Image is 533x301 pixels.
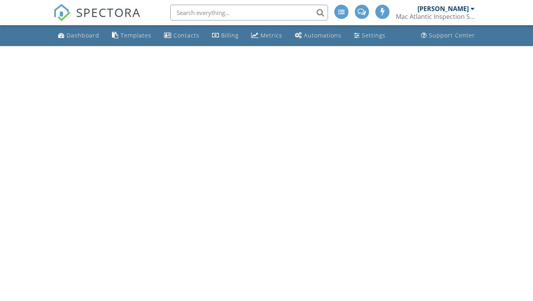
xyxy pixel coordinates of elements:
div: Metrics [261,32,282,39]
img: The Best Home Inspection Software - Spectora [53,4,71,21]
a: Automations (Advanced) [292,28,345,43]
div: Automations [304,32,341,39]
div: Billing [221,32,239,39]
a: Billing [209,28,242,43]
a: SPECTORA [53,11,141,27]
div: Settings [362,32,386,39]
div: Contacts [173,32,199,39]
div: Templates [121,32,151,39]
input: Search everything... [170,5,328,20]
div: Dashboard [67,32,99,39]
div: Mac Atlantic Inspection Services LLC [396,13,475,20]
div: [PERSON_NAME] [417,5,469,13]
a: Support Center [418,28,478,43]
span: SPECTORA [76,4,141,20]
a: Contacts [161,28,203,43]
div: Support Center [429,32,475,39]
a: Dashboard [55,28,102,43]
a: Templates [109,28,155,43]
a: Settings [351,28,389,43]
a: Metrics [248,28,285,43]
